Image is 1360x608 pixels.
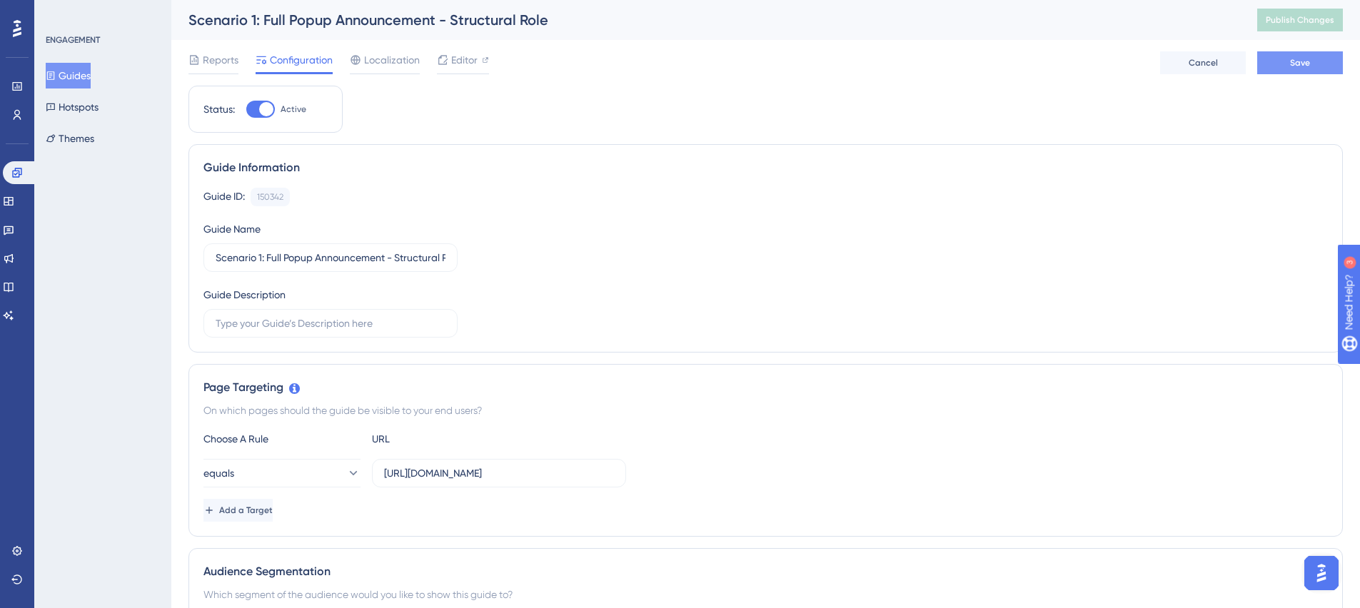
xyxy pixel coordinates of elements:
[46,34,100,46] div: ENGAGEMENT
[372,430,529,447] div: URL
[203,188,245,206] div: Guide ID:
[1300,552,1343,594] iframe: UserGuiding AI Assistant Launcher
[1290,57,1310,69] span: Save
[99,7,104,19] div: 3
[219,505,273,516] span: Add a Target
[203,402,1328,419] div: On which pages should the guide be visible to your end users?
[46,94,99,120] button: Hotspots
[46,126,94,151] button: Themes
[270,51,333,69] span: Configuration
[1160,51,1246,74] button: Cancel
[188,10,1222,30] div: Scenario 1: Full Popup Announcement - Structural Role
[257,191,283,203] div: 150342
[203,430,361,447] div: Choose A Rule
[203,465,234,482] span: equals
[216,250,445,265] input: Type your Guide’s Name here
[203,586,1328,603] div: Which segment of the audience would you like to show this guide to?
[203,51,238,69] span: Reports
[1257,51,1343,74] button: Save
[34,4,89,21] span: Need Help?
[203,159,1328,176] div: Guide Information
[364,51,420,69] span: Localization
[1266,14,1334,26] span: Publish Changes
[216,315,445,331] input: Type your Guide’s Description here
[203,286,286,303] div: Guide Description
[203,221,261,238] div: Guide Name
[281,103,306,115] span: Active
[1189,57,1218,69] span: Cancel
[46,63,91,88] button: Guides
[203,101,235,118] div: Status:
[203,499,273,522] button: Add a Target
[203,563,1328,580] div: Audience Segmentation
[203,379,1328,396] div: Page Targeting
[1257,9,1343,31] button: Publish Changes
[384,465,614,481] input: yourwebsite.com/path
[451,51,478,69] span: Editor
[203,459,361,487] button: equals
